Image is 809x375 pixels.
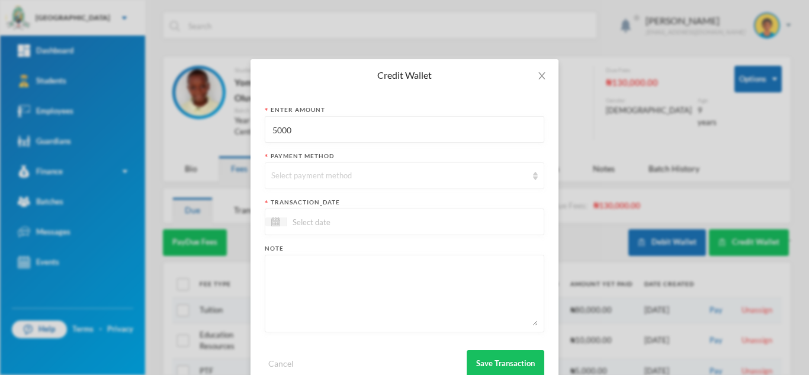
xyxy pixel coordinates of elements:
[287,215,386,229] input: Select date
[265,69,544,82] div: Credit Wallet
[265,152,544,161] div: Payment Method
[265,244,544,253] div: Note
[525,59,558,92] button: Close
[265,105,544,114] div: Enter Amount
[265,357,297,370] button: Cancel
[271,170,527,182] div: Select payment method
[537,71,547,81] i: icon: close
[265,198,544,207] div: transaction_date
